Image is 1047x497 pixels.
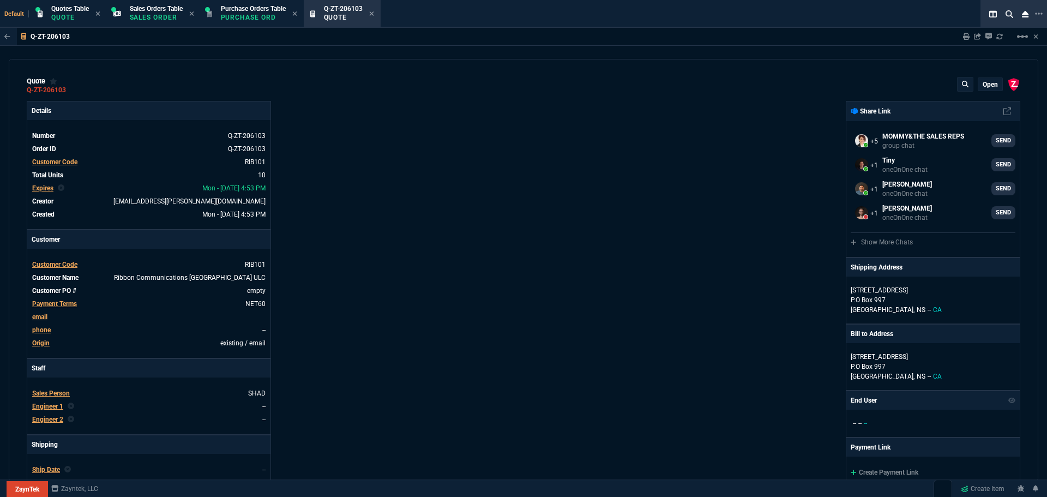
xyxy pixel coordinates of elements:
span: Creator [32,197,53,205]
span: 2025-09-08T16:53:38.059Z [202,184,266,192]
p: oneOnOne chat [882,213,932,222]
span: Payment Terms [32,300,77,308]
p: Customer [27,230,270,249]
tr: See Marketplace Order [32,143,266,154]
div: Q-ZT-206103 [27,89,66,91]
tr: undefined [32,259,266,270]
span: RIB101 [245,261,266,268]
a: Create Item [956,481,1009,497]
a: SEND [991,158,1015,171]
p: group chat [882,141,964,150]
p: End User [851,396,877,405]
span: -- [928,306,931,314]
p: P.O Box 997 [851,295,1015,305]
a: seti.shadab@fornida.com,alicia.bostic@fornida.com,sarah.costa@fornida.com,Brian.Over@fornida.com,... [851,130,1015,152]
span: email [32,313,47,321]
a: See Marketplace Order [228,145,266,153]
tr: undefined [32,338,266,349]
p: [PERSON_NAME] [882,203,932,213]
tr: undefined [32,285,266,296]
p: [STREET_ADDRESS] [851,352,1015,362]
nx-icon: Clear selected rep [68,415,74,424]
a: SHAD [248,390,266,397]
a: SEND [991,134,1015,147]
nx-icon: Close Tab [292,10,297,19]
p: Staff [27,359,270,378]
span: Total Units [32,171,63,179]
p: Bill to Address [851,329,893,339]
p: [STREET_ADDRESS] [851,285,1015,295]
span: seti.shadab@fornida.com [113,197,266,205]
tr: undefined [32,272,266,283]
nx-icon: Show/Hide End User to Customer [1008,396,1016,405]
a: RIB101 [245,158,266,166]
nx-icon: Clear selected rep [58,183,64,193]
a: Create Payment Link [851,469,918,476]
div: quote [27,77,57,86]
span: See Marketplace Order [228,132,266,140]
span: CA [933,373,942,380]
p: Payment Link [851,442,890,452]
span: Sales Orders Table [130,5,183,13]
tr: undefined [32,170,266,181]
nx-icon: Split Panels [985,8,1001,21]
tr: See Marketplace Order [32,130,266,141]
nx-icon: Close Tab [95,10,100,19]
p: Quote [51,13,89,22]
a: msbcCompanyName [48,484,101,494]
a: SEND [991,206,1015,219]
a: empty [247,287,266,295]
p: oneOnOne chat [882,165,928,174]
span: Quotes Table [51,5,89,13]
span: Purchase Orders Table [221,5,286,13]
p: open [983,80,998,89]
p: Quote [324,13,363,22]
span: Customer Code [32,158,77,166]
nx-icon: Open New Tab [1035,9,1043,19]
p: Tiny [882,155,928,165]
tr: undefined [32,298,266,309]
tr: undefined [32,414,266,425]
tr: undefined [32,209,266,220]
span: NS [917,373,925,380]
span: Number [32,132,55,140]
a: -- [262,403,266,410]
div: Add to Watchlist [50,77,57,86]
a: Brian.Over@fornida.com,seti.shadab@fornida.com [851,202,1015,224]
span: Agent [32,479,50,487]
span: existing / email [220,339,266,347]
a: Origin [32,339,50,347]
span: phone [32,326,51,334]
p: oneOnOne chat [882,189,932,198]
span: [GEOGRAPHIC_DATA], [851,373,914,380]
p: Q-ZT-206103 [31,32,70,41]
a: NET60 [245,300,266,308]
span: Engineer 1 [32,403,63,410]
span: -- [864,420,867,427]
p: Share Link [851,106,890,116]
span: 10 [258,171,266,179]
span: CA [933,306,942,314]
a: Hide Workbench [1033,32,1038,41]
nx-icon: Close Tab [189,10,194,19]
p: Shipping Address [851,262,902,272]
span: -- [928,373,931,380]
span: -- [853,420,856,427]
span: Customer Code [32,261,77,268]
p: [PERSON_NAME] [882,179,932,189]
tr: undefined [32,477,266,488]
a: Ribbon Communications Canada ULC [114,274,266,282]
span: NS [917,306,925,314]
span: Expires [32,184,53,192]
tr: undefined [32,183,266,194]
tr: undefined [32,157,266,167]
span: -- [262,466,266,474]
span: Sales Person [32,390,70,397]
a: carlos.ocampo@fornida.com,seti.shadab@fornida.com [851,178,1015,200]
tr: undefined [32,388,266,399]
mat-icon: Example home icon [1016,30,1029,43]
a: Show More Chats [851,238,913,246]
p: Purchase Order [221,13,275,22]
a: -- [262,416,266,423]
nx-icon: Close Workbench [1018,8,1033,21]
